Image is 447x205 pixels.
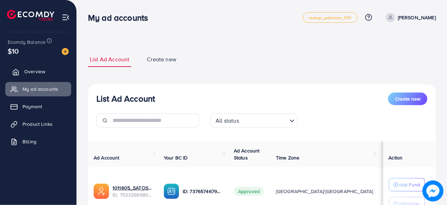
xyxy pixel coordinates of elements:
span: Create new [147,55,176,63]
a: 1011605_SATOSHI_1753975876015 [113,184,153,191]
a: Payment [5,100,71,114]
span: Your BC ID [164,154,188,161]
img: ic-ba-acc.ded83a64.svg [164,184,179,199]
button: Add Fund [389,178,425,191]
a: Billing [5,135,71,149]
span: [GEOGRAPHIC_DATA]/[GEOGRAPHIC_DATA] [276,188,373,195]
div: Search for option [210,114,298,128]
span: Approved [234,187,264,196]
span: metap_pakistan_001 [309,15,352,20]
span: Create new [395,95,420,102]
h3: List Ad Account [96,94,155,104]
span: ID: 7533268980224884753 [113,191,153,198]
span: $10 [8,46,19,56]
span: List Ad Account [90,55,129,63]
img: image [422,180,443,201]
img: menu [62,13,70,21]
a: [PERSON_NAME] [383,13,436,22]
span: Ad Account [94,154,120,161]
img: ic-ads-acc.e4c84228.svg [94,184,109,199]
h3: My ad accounts [88,13,154,23]
span: Product Links [22,121,53,128]
a: Product Links [5,117,71,131]
span: Ad Account Status [234,147,260,161]
button: Create new [388,93,427,105]
input: Search for option [241,114,287,126]
span: All status [214,116,241,126]
a: metap_pakistan_001 [303,12,358,23]
span: Time Zone [276,154,299,161]
a: Overview [5,64,71,78]
img: logo [7,10,54,21]
span: Ecomdy Balance [8,39,46,46]
p: Add Fund [399,180,420,189]
p: [PERSON_NAME] [398,13,436,22]
span: My ad accounts [22,86,58,93]
span: Action [389,154,403,161]
span: Overview [24,68,45,75]
span: Billing [22,138,36,145]
a: My ad accounts [5,82,71,96]
span: Payment [22,103,42,110]
p: ID: 7376574679240261633 [183,187,223,196]
div: <span class='underline'>1011605_SATOSHI_1753975876015</span></br>7533268980224884753 [113,184,153,199]
img: image [62,48,69,55]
